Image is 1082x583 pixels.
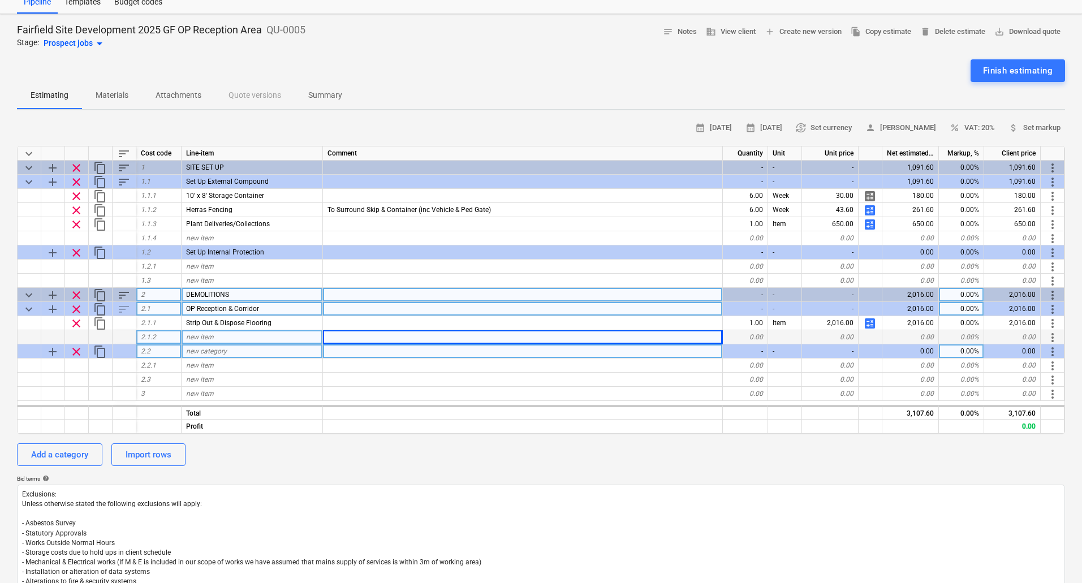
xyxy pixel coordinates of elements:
[802,387,859,401] div: 0.00
[939,260,984,274] div: 0.00%
[1004,119,1065,137] button: Set markup
[658,23,701,41] button: Notes
[182,420,323,434] div: Profit
[984,231,1041,245] div: 0.00
[863,204,877,217] span: Manage detailed breakdown for the row
[117,161,131,175] span: Sort rows within category
[141,206,156,214] span: 1.1.2
[920,27,930,37] span: delete
[1046,246,1059,260] span: More actions
[31,89,68,101] p: Estimating
[186,262,214,270] span: new item
[990,23,1065,41] button: Download quote
[984,330,1041,344] div: 0.00
[308,89,342,101] p: Summary
[802,245,859,260] div: -
[136,146,182,161] div: Cost code
[802,231,859,245] div: 0.00
[768,146,802,161] div: Unit
[695,122,732,135] span: [DATE]
[93,317,107,330] span: Duplicate row
[984,316,1041,330] div: 2,016.00
[706,25,756,38] span: View client
[882,217,939,231] div: 650.00
[861,119,941,137] button: [PERSON_NAME]
[141,234,156,242] span: 1.1.4
[984,359,1041,373] div: 0.00
[723,146,768,161] div: Quantity
[984,274,1041,288] div: 0.00
[266,23,305,37] p: QU-0005
[939,387,984,401] div: 0.00%
[22,175,36,189] span: Collapse category
[17,23,262,37] p: Fairfield Site Development 2025 GF OP Reception Area
[768,189,802,203] div: Week
[882,203,939,217] div: 261.60
[141,163,145,171] span: 1
[802,260,859,274] div: 0.00
[723,302,768,316] div: -
[70,204,83,217] span: Remove row
[70,317,83,330] span: Remove row
[1046,359,1059,373] span: More actions
[768,316,802,330] div: Item
[141,375,150,383] span: 2.3
[851,27,861,37] span: file_copy
[46,345,59,359] span: Add sub category to row
[70,161,83,175] span: Remove row
[745,122,782,135] span: [DATE]
[882,175,939,189] div: 1,091.60
[984,373,1041,387] div: 0.00
[186,291,229,299] span: DEMOLITIONS
[141,390,145,398] span: 3
[186,390,214,398] span: new item
[17,443,102,466] button: Add a category
[882,260,939,274] div: 0.00
[1008,122,1061,135] span: Set markup
[971,59,1065,82] button: Finish estimating
[984,260,1041,274] div: 0.00
[44,37,106,50] div: Prospect jobs
[186,234,214,242] span: new item
[723,245,768,260] div: -
[741,119,787,137] button: [DATE]
[984,146,1041,161] div: Client price
[802,146,859,161] div: Unit price
[22,288,36,302] span: Collapse category
[994,27,1005,37] span: save_alt
[46,246,59,260] span: Add sub category to row
[802,359,859,373] div: 0.00
[186,347,227,355] span: new category
[93,288,107,302] span: Duplicate category
[70,189,83,203] span: Remove row
[882,302,939,316] div: 2,016.00
[802,189,859,203] div: 30.00
[1046,303,1059,316] span: More actions
[40,475,49,482] span: help
[768,161,802,175] div: -
[186,333,214,341] span: new item
[17,475,1065,482] div: Bid terms
[882,231,939,245] div: 0.00
[186,319,271,327] span: Strip Out & Dispose Flooring
[141,178,150,185] span: 1.1
[186,163,224,171] span: SITE SET UP
[1046,345,1059,359] span: More actions
[768,217,802,231] div: Item
[46,303,59,316] span: Add sub category to row
[939,373,984,387] div: 0.00%
[916,23,990,41] button: Delete estimate
[882,359,939,373] div: 0.00
[723,288,768,302] div: -
[186,248,264,256] span: Set Up Internal Protection
[939,217,984,231] div: 0.00%
[939,274,984,288] div: 0.00%
[863,317,877,330] span: Manage detailed breakdown for the row
[950,123,960,133] span: percent
[939,161,984,175] div: 0.00%
[723,203,768,217] div: 6.00
[745,123,756,133] span: calendar_month
[939,146,984,161] div: Markup, %
[141,319,156,327] span: 2.1.1
[768,288,802,302] div: -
